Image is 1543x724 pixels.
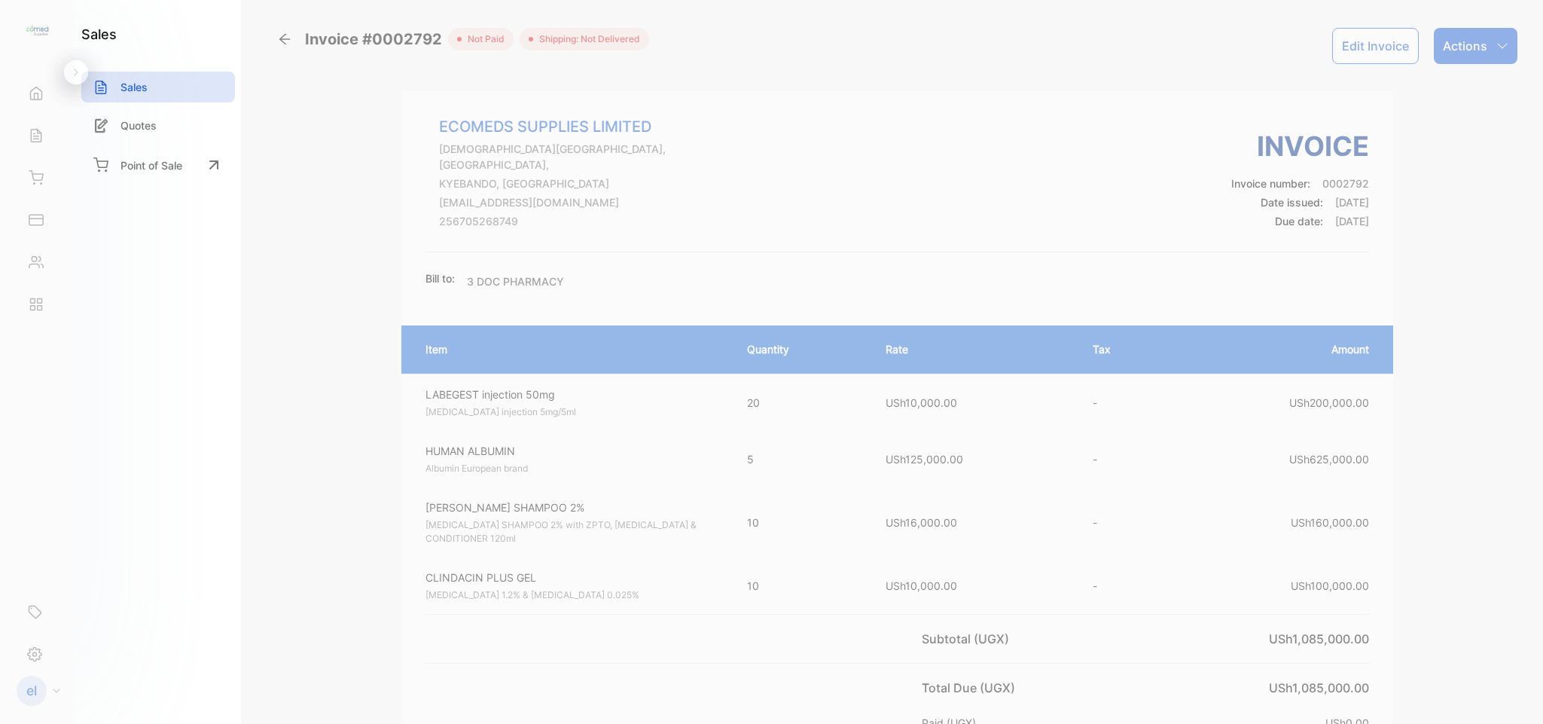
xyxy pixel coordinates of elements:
p: 10 [747,578,856,594]
p: Tax [1093,341,1155,357]
p: [PERSON_NAME] SHAMPOO 2% [425,499,720,515]
span: USh10,000.00 [886,579,957,592]
span: USh200,000.00 [1289,396,1369,409]
p: - [1093,395,1155,411]
span: [DATE] [1335,215,1369,228]
img: logo [26,20,49,42]
span: Date issued: [1261,196,1323,209]
button: Actions [1434,28,1517,64]
p: 5 [747,451,856,467]
p: [MEDICAL_DATA] injection 5mg/5ml [425,405,720,419]
p: el [26,681,37,701]
p: ECOMEDS SUPPLIES LIMITED [439,115,728,138]
span: USh160,000.00 [1291,516,1369,529]
button: Edit Invoice [1332,28,1419,64]
p: Item [425,341,717,357]
p: LABEGEST injection 50mg [425,386,720,402]
p: [MEDICAL_DATA] SHAMPOO 2% with ZPTO, [MEDICAL_DATA] & CONDITIONER 120ml [425,518,720,545]
p: Rate [886,341,1063,357]
h1: sales [81,24,117,44]
span: Shipping: Not Delivered [533,32,640,46]
p: [DEMOGRAPHIC_DATA][GEOGRAPHIC_DATA], [GEOGRAPHIC_DATA], [439,141,728,173]
span: [DATE] [1335,196,1369,209]
p: [MEDICAL_DATA] 1.2% & [MEDICAL_DATA] 0.025% [425,588,720,602]
p: Quantity [747,341,856,357]
span: USh100,000.00 [1291,579,1369,592]
p: - [1093,515,1155,530]
p: - [1093,578,1155,594]
span: USh1,085,000.00 [1269,631,1369,646]
a: Sales [81,72,235,102]
span: USh16,000.00 [886,516,957,529]
p: Total Due (UGX) [922,679,1021,697]
span: USh625,000.00 [1289,453,1369,466]
p: Actions [1443,37,1487,55]
a: Quotes [81,110,235,141]
h3: Invoice [1231,126,1369,166]
span: USh125,000.00 [886,453,963,466]
a: Point of Sale [81,148,235,182]
p: 20 [747,395,856,411]
p: Subtotal (UGX) [922,630,1015,648]
span: Invoice number: [1231,177,1310,190]
p: HUMAN ALBUMIN [425,443,720,459]
p: 256705268749 [439,213,728,229]
span: not paid [462,32,505,46]
p: 10 [747,515,856,530]
p: Bill to: [425,270,455,286]
span: Invoice #0002792 [305,28,448,50]
p: - [1093,451,1155,467]
p: Amount [1185,341,1369,357]
p: 3 DOC PHARMACY [467,273,564,289]
span: USh1,085,000.00 [1269,680,1369,695]
iframe: LiveChat chat widget [1480,661,1543,724]
span: USh10,000.00 [886,396,957,409]
p: CLINDACIN PLUS GEL [425,570,720,585]
p: Point of Sale [120,157,182,173]
p: KYEBANDO, [GEOGRAPHIC_DATA] [439,176,728,191]
p: Quotes [120,118,157,133]
p: [EMAIL_ADDRESS][DOMAIN_NAME] [439,194,728,210]
p: Albumin European brand [425,462,720,475]
p: Sales [120,79,148,95]
span: 0002792 [1322,177,1369,190]
span: Due date: [1275,215,1323,228]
